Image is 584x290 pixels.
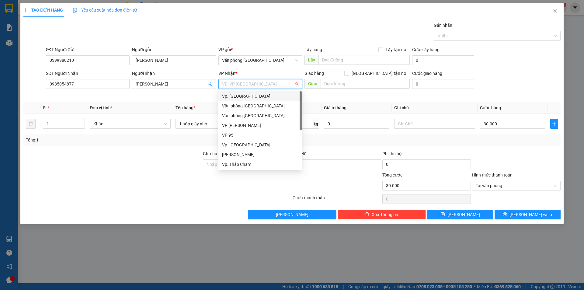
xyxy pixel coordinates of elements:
[222,93,298,100] div: Vp. [GEOGRAPHIC_DATA]
[222,112,298,119] div: Văn phòng [GEOGRAPHIC_DATA]
[132,70,216,77] div: Người nhận
[218,89,302,96] div: Văn phòng không hợp lệ
[218,111,302,121] div: Văn phòng Nha Trang
[547,3,564,20] button: Close
[495,210,561,219] button: printer[PERSON_NAME] và In
[365,212,369,217] span: delete
[26,119,36,129] button: delete
[218,71,235,76] span: VP Nhận
[23,8,28,12] span: plus
[73,8,137,12] span: Yêu cầu xuất hóa đơn điện tử
[304,71,324,76] span: Giao hàng
[551,121,558,126] span: plus
[218,150,302,159] div: An Dương Vương
[509,211,552,218] span: [PERSON_NAME] và In
[412,47,440,52] label: Cước lấy hàng
[93,119,167,128] span: Khác
[222,56,298,65] span: Văn phòng Tân Phú
[427,210,493,219] button: save[PERSON_NAME]
[412,55,474,65] input: Cước lấy hàng
[176,119,256,129] input: VD: Bàn, Ghế
[472,173,513,177] label: Hình thức thanh toán
[412,71,442,76] label: Cước giao hàng
[248,210,336,219] button: [PERSON_NAME]
[318,55,410,65] input: Dọc đường
[338,210,426,219] button: deleteXóa Thông tin
[503,212,507,217] span: printer
[324,105,346,110] span: Giá trị hàng
[218,121,302,130] div: VP Đức Trọng
[46,46,130,53] div: SĐT Người Gửi
[8,39,33,68] b: An Anh Limousine
[324,119,389,129] input: 0
[222,132,298,138] div: VP 95
[176,105,195,110] span: Tên hàng
[222,103,298,109] div: Văn phòng [GEOGRAPHIC_DATA]
[23,8,63,12] span: TẠO ĐƠN HÀNG
[218,130,302,140] div: VP 95
[550,119,558,129] button: plus
[90,105,113,110] span: Đơn vị tính
[392,102,478,114] th: Ghi chú
[382,173,402,177] span: Tổng cước
[292,194,382,205] div: Chưa thanh toán
[349,70,410,77] span: [GEOGRAPHIC_DATA] tận nơi
[203,151,236,156] label: Ghi chú đơn hàng
[73,8,78,13] img: icon
[394,119,475,129] input: Ghi Chú
[304,55,318,65] span: Lấy
[46,70,130,77] div: SĐT Người Nhận
[304,47,322,52] span: Lấy hàng
[218,46,302,53] div: VP gửi
[222,151,298,158] div: [PERSON_NAME]
[26,137,225,143] div: Tổng: 1
[476,181,557,190] span: Tại văn phòng
[321,79,410,89] input: Dọc đường
[218,140,302,150] div: Vp. Đà Lạt
[222,161,298,168] div: Vp. Tháp Chàm
[382,150,471,159] div: Phí thu hộ
[293,151,307,156] span: Thu Hộ
[304,79,321,89] span: Giao
[218,159,302,169] div: Vp. Tháp Chàm
[203,159,291,169] input: Ghi chú đơn hàng
[480,105,501,110] span: Cước hàng
[372,211,398,218] span: Xóa Thông tin
[553,9,558,14] span: close
[218,101,302,111] div: Văn phòng Tân Phú
[43,105,48,110] span: SL
[434,23,452,28] label: Gán nhãn
[383,46,410,53] span: Lấy tận nơi
[313,119,319,129] span: kg
[218,91,302,101] div: Vp. Phan Rang
[132,46,216,53] div: Người gửi
[222,142,298,148] div: Vp. [GEOGRAPHIC_DATA]
[222,122,298,129] div: VP [PERSON_NAME]
[39,9,58,58] b: Biên nhận gởi hàng hóa
[276,211,308,218] span: [PERSON_NAME]
[441,212,445,217] span: save
[207,82,212,86] span: user-add
[447,211,480,218] span: [PERSON_NAME]
[412,79,474,89] input: Cước giao hàng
